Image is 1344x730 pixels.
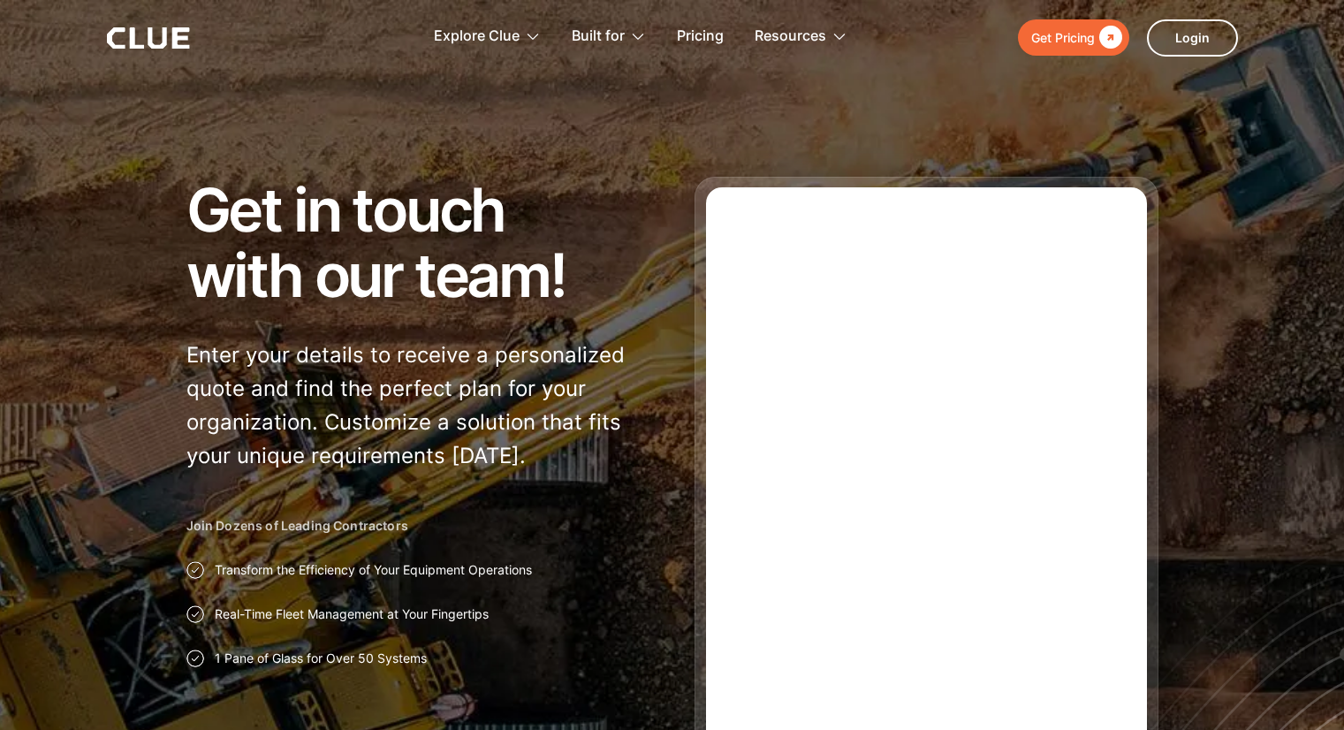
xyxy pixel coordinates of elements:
[434,9,541,65] div: Explore Clue
[186,650,204,667] img: Approval checkmark icon
[186,605,204,623] img: Approval checkmark icon
[1018,19,1129,56] a: Get Pricing
[1031,27,1095,49] div: Get Pricing
[755,9,826,65] div: Resources
[1147,19,1238,57] a: Login
[186,517,650,535] h2: Join Dozens of Leading Contractors
[677,9,724,65] a: Pricing
[186,177,650,308] h1: Get in touch with our team!
[572,9,646,65] div: Built for
[186,561,204,579] img: Approval checkmark icon
[434,9,520,65] div: Explore Clue
[215,650,427,667] p: 1 Pane of Glass for Over 50 Systems
[572,9,625,65] div: Built for
[755,9,847,65] div: Resources
[215,605,489,623] p: Real-Time Fleet Management at Your Fingertips
[215,561,532,579] p: Transform the Efficiency of Your Equipment Operations
[186,338,650,473] p: Enter your details to receive a personalized quote and find the perfect plan for your organizatio...
[1095,27,1122,49] div: 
